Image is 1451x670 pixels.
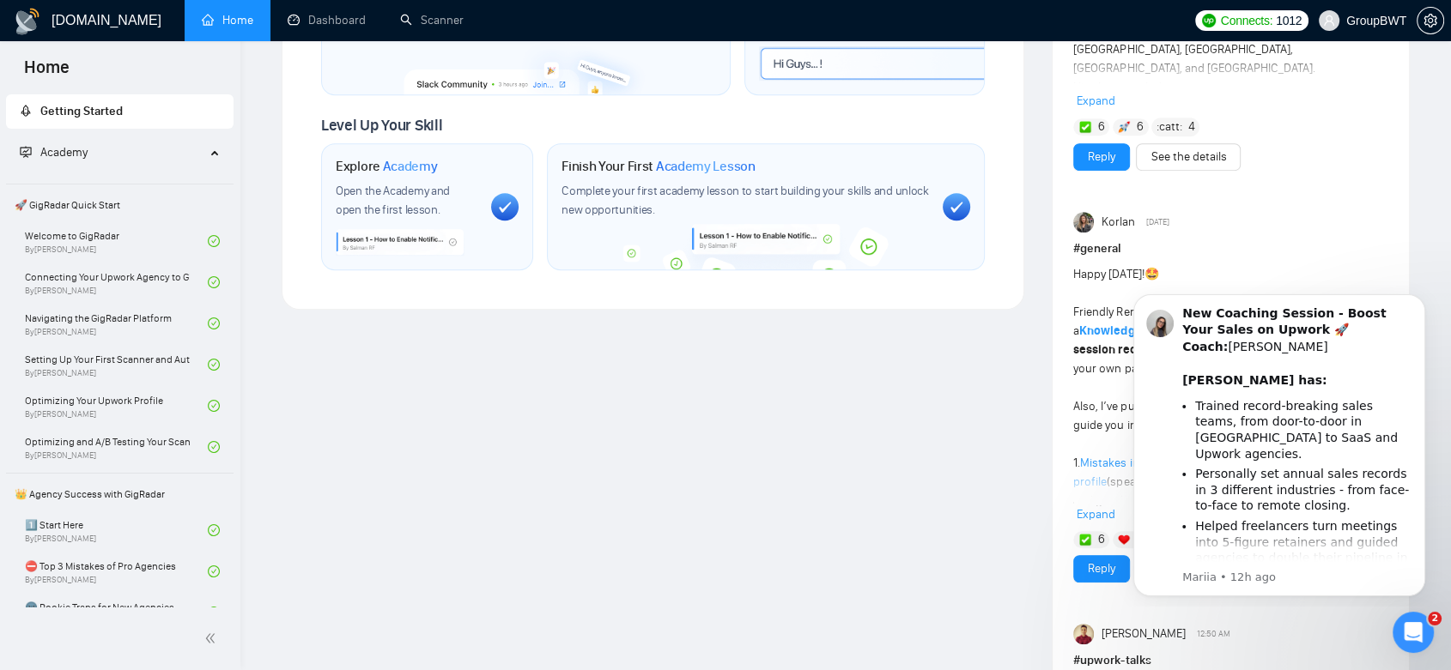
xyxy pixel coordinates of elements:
[25,511,208,549] a: 1️⃣ Start HereBy[PERSON_NAME]
[1102,213,1135,232] span: Korlan
[1418,14,1443,27] span: setting
[208,235,220,247] span: check-circle
[1073,651,1388,670] h1: # upwork-talks
[202,13,253,27] a: homeHome
[1073,239,1388,258] h1: # general
[25,387,208,425] a: Optimizing Your Upwork ProfileBy[PERSON_NAME]
[6,94,234,129] li: Getting Started
[208,441,220,453] span: check-circle
[1073,624,1094,644] img: Umar Manzar
[8,188,232,222] span: 🚀 GigRadar Quick Start
[288,13,366,27] a: dashboardDashboard
[20,105,32,117] span: rocket
[208,276,220,288] span: check-circle
[208,524,220,536] span: check-circle
[1136,143,1241,171] button: See the details
[208,317,220,329] span: check-circle
[208,565,220,577] span: check-circle
[1102,625,1186,643] span: [PERSON_NAME]
[25,552,208,590] a: ⛔ Top 3 Mistakes of Pro AgenciesBy[PERSON_NAME]
[1417,7,1444,34] button: setting
[404,36,648,94] img: slackcommunity-bg.png
[1098,531,1105,548] span: 6
[400,13,464,27] a: searchScanner
[1393,612,1434,653] iframe: Intercom live chat
[204,630,222,647] span: double-left
[1073,143,1130,171] button: Reply
[656,158,756,175] span: Academy Lesson
[562,158,755,175] h1: Finish Your First
[1202,14,1216,27] img: upwork-logo.png
[10,55,83,91] span: Home
[1088,559,1115,578] a: Reply
[1188,118,1195,136] span: 4
[25,346,208,383] a: Setting Up Your First Scanner and Auto-BidderBy[PERSON_NAME]
[25,305,208,342] a: Navigating the GigRadar PlatformBy[PERSON_NAME]
[1157,118,1182,136] span: :catt:
[208,607,220,619] span: check-circle
[8,477,232,511] span: 👑 Agency Success with GigRadar
[336,158,438,175] h1: Explore
[40,145,88,160] span: Academy
[1428,612,1442,625] span: 2
[25,222,208,260] a: Welcome to GigRadarBy[PERSON_NAME]
[1098,118,1105,136] span: 6
[1150,148,1226,166] a: See the details
[1144,267,1158,281] span: 🤩
[1073,212,1094,232] img: Korlan
[1079,121,1091,133] img: ✅
[1417,14,1444,27] a: setting
[562,184,929,217] span: Complete your first academy lesson to start building your skills and unlock new opportunities.
[383,158,438,175] span: Academy
[25,428,208,466] a: Optimizing and A/B Testing Your Scanner for Better ResultsBy[PERSON_NAME]
[336,184,450,217] span: Open the Academy and open the first lesson.
[20,146,32,158] span: fund-projection-screen
[321,116,442,135] span: Level Up Your Skill
[40,104,123,118] span: Getting Started
[14,8,41,35] img: logo
[1108,279,1451,607] iframe: Intercom notifications message
[1079,534,1091,546] img: ✅
[208,400,220,412] span: check-circle
[1088,148,1115,166] a: Reply
[1197,626,1230,642] span: 12:50 AM
[1079,323,1171,338] a: Knowledge Base
[208,359,220,371] span: check-circle
[25,594,208,631] a: 🌚 Rookie Traps for New Agencies
[1221,11,1272,30] span: Connects:
[20,145,88,160] span: Academy
[1146,214,1169,230] span: [DATE]
[1077,507,1115,522] span: Expand
[25,263,208,301] a: Connecting Your Upwork Agency to GigRadarBy[PERSON_NAME]
[1077,94,1115,108] span: Expand
[1276,11,1302,30] span: 1012
[1323,15,1335,27] span: user
[1118,121,1130,133] img: 🚀
[1073,555,1130,582] button: Reply
[1137,118,1144,136] span: 6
